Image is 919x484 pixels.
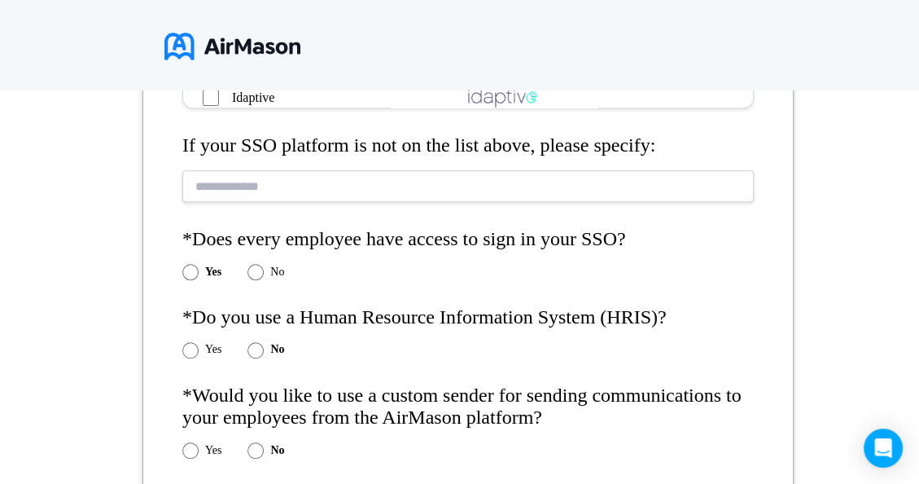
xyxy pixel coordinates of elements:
h4: If your SSO platform is not on the list above, please specify: [182,134,754,157]
label: Yes [205,266,221,279]
label: No [270,343,284,356]
label: Yes [205,444,221,457]
span: Idaptive [232,90,274,105]
h4: *Would you like to use a custom sender for sending communications to your employees from the AirM... [182,385,754,429]
label: Yes [205,343,221,356]
h4: *Does every employee have access to sign in your SSO? [182,228,754,251]
img: logo [164,26,300,67]
h4: *Do you use a Human Resource Information System (HRIS)? [182,306,754,329]
img: Idaptive [468,88,537,108]
label: No [270,266,284,279]
label: No [270,444,284,457]
div: Open Intercom Messenger [864,429,903,468]
input: Idaptive [203,90,219,106]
